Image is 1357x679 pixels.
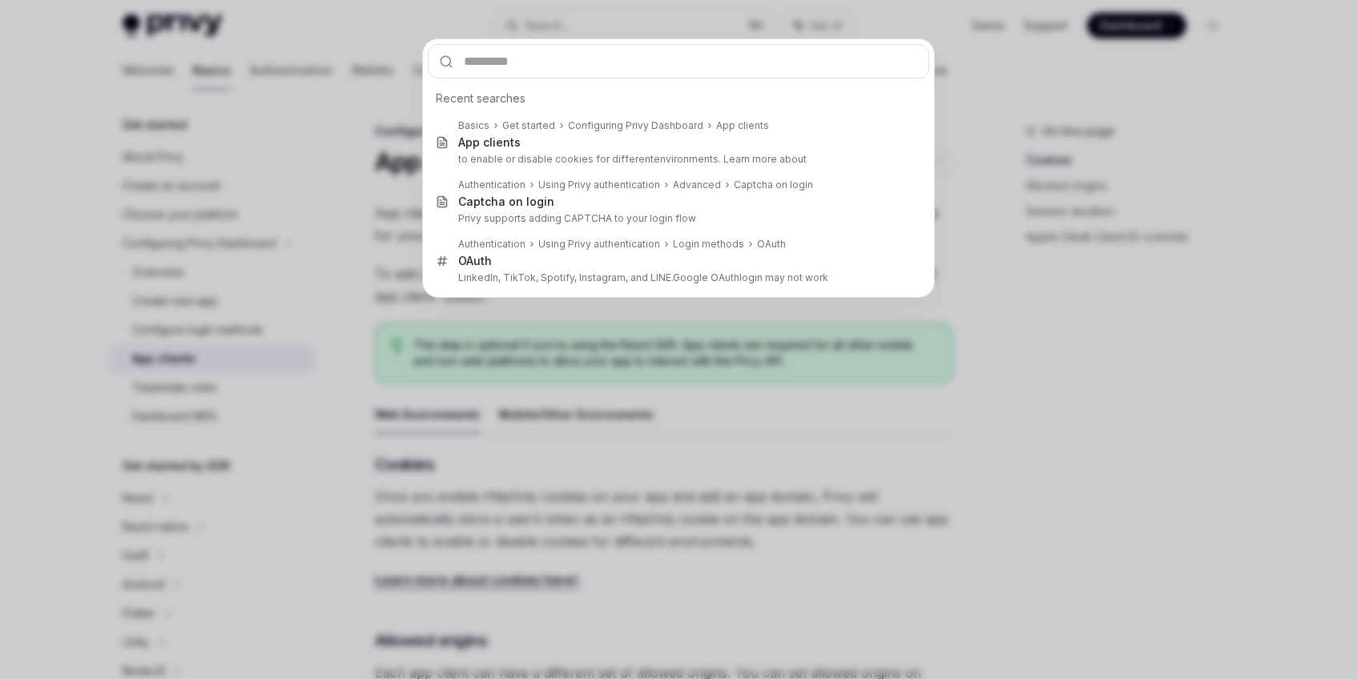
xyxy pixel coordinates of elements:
b: or different [600,153,654,165]
span: Recent searches [436,90,525,106]
p: LinkedIn, TikTok, Spotify, Instagram, and LINE. login may not work [458,271,896,284]
div: Advanced [673,179,721,191]
div: App clients [716,119,769,132]
div: Basics [458,119,489,132]
div: Get started [502,119,555,132]
b: Capt [458,195,485,208]
b: Google OAuth [673,271,739,283]
div: Authentication [458,238,525,251]
p: Privy supports adding CAPTCHA to your login flow [458,212,896,225]
div: Captcha on login [734,179,813,191]
div: Using Privy authentication [538,179,660,191]
div: OAuth [458,254,492,268]
div: Login methods [673,238,744,251]
div: Authentication [458,179,525,191]
p: to enable or disable cookies f environments. Learn more about [458,153,896,166]
div: Using Privy authentication [538,238,660,251]
div: App clients [458,135,521,150]
div: OAuth [757,238,786,251]
div: cha on login [458,195,554,209]
div: Configuring Privy Dashboard [568,119,703,132]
